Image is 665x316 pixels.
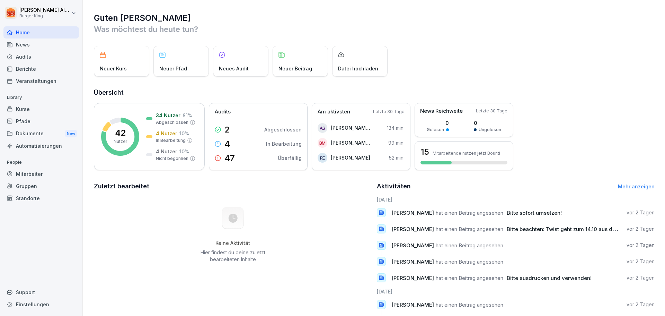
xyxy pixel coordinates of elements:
h1: Guten [PERSON_NAME] [94,12,655,24]
p: vor 2 Tagen [627,209,655,216]
span: hat einen Beitrag angesehen [436,226,503,232]
p: vor 2 Tagen [627,225,655,232]
div: RE [318,153,327,163]
p: Abgeschlossen [264,126,302,133]
div: New [65,130,77,138]
p: Neues Audit [219,65,249,72]
h2: Übersicht [94,88,655,97]
span: hat einen Beitrag angesehen [436,258,503,265]
p: vor 2 Tagen [627,242,655,249]
a: News [3,39,79,51]
p: 42 [115,129,126,137]
p: 2 [224,126,230,134]
p: Ungelesen [479,127,501,133]
p: [PERSON_NAME] Albakkour [19,7,70,13]
p: vor 2 Tagen [627,301,655,308]
p: Datei hochladen [338,65,378,72]
span: [PERSON_NAME] [391,226,434,232]
p: News Reichweite [420,107,463,115]
p: Library [3,92,79,103]
p: 134 min. [387,124,405,131]
div: Dokumente [3,127,79,140]
div: as [318,123,327,133]
span: hat einen Beitrag angesehen [436,242,503,249]
p: 4 Nutzer [156,130,177,137]
p: [PERSON_NAME] [PERSON_NAME] [331,124,371,131]
p: [PERSON_NAME] [PERSON_NAME] [331,139,371,146]
span: [PERSON_NAME] [391,242,434,249]
p: 10 % [179,130,189,137]
a: Pfade [3,115,79,127]
p: 4 Nutzer [156,148,177,155]
a: Automatisierungen [3,140,79,152]
a: Home [3,26,79,39]
p: In Bearbeitung [156,137,186,144]
span: [PERSON_NAME] [391,210,434,216]
a: Gruppen [3,180,79,192]
p: Mitarbeitende nutzen jetzt Bounti [433,151,500,156]
span: hat einen Beitrag angesehen [436,210,503,216]
p: vor 2 Tagen [627,258,655,265]
a: Veranstaltungen [3,75,79,87]
p: Burger King [19,14,70,18]
p: Nicht begonnen [156,155,188,162]
span: Bitte beachten: Twist geht zum 14.10 aus dem Sortiment! [507,226,648,232]
p: Was möchtest du heute tun? [94,24,655,35]
h3: 15 [420,146,429,158]
a: Audits [3,51,79,63]
span: hat einen Beitrag angesehen [436,275,503,281]
span: Bitte sofort umsetzen! [507,210,562,216]
h2: Aktivitäten [377,181,411,191]
div: Support [3,286,79,298]
a: DokumenteNew [3,127,79,140]
p: Gelesen [427,127,444,133]
p: Hier findest du deine zuletzt bearbeiteten Inhalte [198,249,268,263]
p: 10 % [179,148,189,155]
a: Standorte [3,192,79,204]
p: Nutzer [114,138,127,145]
p: vor 2 Tagen [627,274,655,281]
p: People [3,157,79,168]
span: [PERSON_NAME] [391,275,434,281]
p: Audits [215,108,231,116]
a: Mitarbeiter [3,168,79,180]
p: Neuer Pfad [159,65,187,72]
span: Bitte ausdrucken und verwenden! [507,275,592,281]
h2: Zuletzt bearbeitet [94,181,372,191]
p: 34 Nutzer [156,112,180,119]
h6: [DATE] [377,196,655,203]
p: Letzte 30 Tage [373,109,405,115]
p: Überfällig [278,154,302,162]
p: In Bearbeitung [266,140,302,147]
span: [PERSON_NAME] [391,301,434,308]
p: 81 % [183,112,192,119]
p: Neuer Kurs [100,65,127,72]
h5: Keine Aktivität [198,240,268,246]
a: Kurse [3,103,79,115]
p: 47 [224,154,235,162]
p: 0 [427,119,449,127]
div: BM [318,138,327,148]
p: 4 [224,140,230,148]
p: Letzte 30 Tage [476,108,507,114]
div: Einstellungen [3,298,79,310]
h6: [DATE] [377,288,655,295]
p: 99 min. [388,139,405,146]
p: 52 min. [389,154,405,161]
a: Berichte [3,63,79,75]
a: Mehr anzeigen [618,183,655,189]
p: Am aktivsten [318,108,350,116]
p: [PERSON_NAME] [331,154,370,161]
p: Abgeschlossen [156,119,188,126]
